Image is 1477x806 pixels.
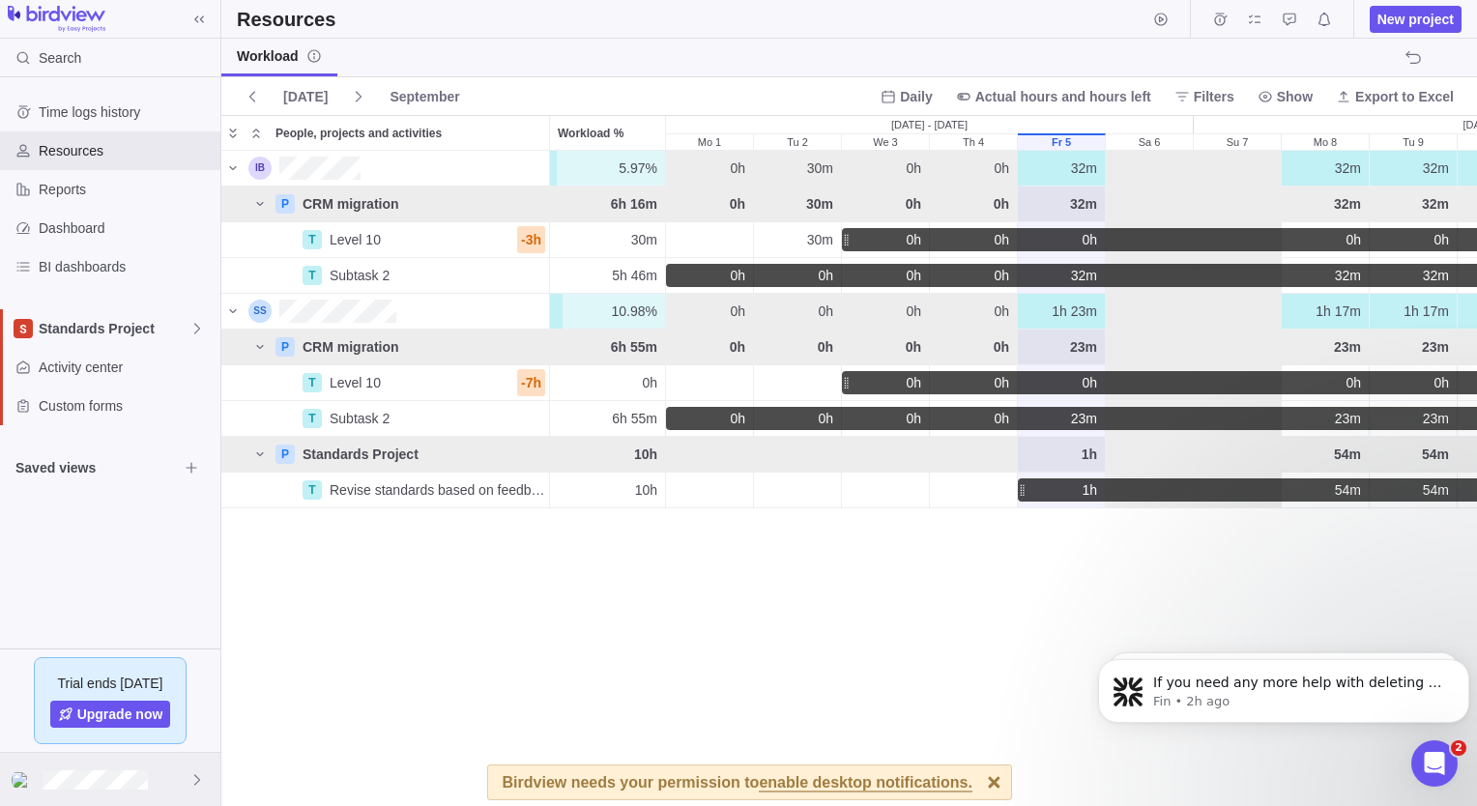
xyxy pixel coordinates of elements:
div: Sa 6 [1106,330,1194,365]
span: 0h [1082,230,1097,249]
div: Sa 6 [1106,187,1194,222]
div: Th 4 [930,294,1018,330]
div: Su 7 [1194,365,1282,401]
div: Tu 2 [754,151,842,187]
span: Workload [237,46,322,66]
div: Sa 6 [1106,258,1194,294]
div: We 3 [842,222,930,258]
div: People, projects and activities [268,116,549,150]
span: 0h [1434,230,1449,249]
div: Fr 5 [1018,473,1106,508]
span: 0h [994,337,1009,357]
div: Mo 8 [1282,294,1370,330]
span: 0h [994,373,1009,392]
span: Actual hours and hours left [948,83,1159,110]
div: Sa 6 [1106,437,1194,473]
span: New project [1370,6,1462,33]
div: message notification from Fin, 2h ago. If you need any more help with deleting or managing users,... [8,41,379,104]
span: [DATE] [283,87,328,106]
div: Mo 1 [666,222,754,258]
div: -3h [517,226,545,253]
div: People, projects and activities [221,294,550,330]
div: Mo 8 [1282,401,1370,437]
div: CRM migration [295,337,407,357]
a: TSubtask 2 [299,409,549,428]
textarea: Message… [16,592,370,625]
button: Gif picker [61,633,76,648]
div: People, projects and activities [221,151,550,187]
div: Su 7 [1194,258,1282,294]
div: Su 7 [1194,294,1282,330]
div: Sa 6 [1106,294,1194,330]
h2: Resources [237,6,335,33]
span: Subtask 2 [330,266,390,285]
div: Tu 2 [754,365,842,401]
span: 5.97% [619,158,657,178]
div: Tu 2 [754,473,842,508]
iframe: Intercom live chat [1411,740,1458,787]
span: Level 10 [330,373,381,392]
span: 0h [1346,230,1361,249]
img: Profile image for Fin [22,58,53,89]
button: Home [303,8,339,44]
span: Time logs [1206,6,1233,33]
div: Mo 1 [666,134,753,150]
a: Workloadinfo-description [221,39,337,76]
div: Fr 5 [1018,365,1106,401]
li: Click the user's display name to open their details screen, then click the button in the upper ri... [45,127,356,181]
li: Created projects, activities, or events [45,284,356,302]
span: 6h 55m [612,409,657,428]
span: Revise standards based on feedback [330,480,545,500]
span: 32m [1071,266,1097,285]
div: Tu 9 [1370,365,1458,401]
div: We 3 [842,134,929,150]
h1: Fin [94,10,117,24]
div: Fr 5 [1018,135,1105,150]
div: Su 7 [1194,330,1282,365]
div: T [303,373,322,392]
div: Workload % [550,187,666,222]
div: Tu 9 [1370,294,1458,330]
div: Level 10 [322,373,389,392]
a: Approval requests [1276,14,1303,30]
div: People, projects and activities [221,258,550,294]
div: Mo 1 [666,365,754,401]
span: CRM migration [303,194,399,214]
div: Tu 2 [754,258,842,294]
button: go back [13,8,49,44]
span: 32m [1335,266,1361,285]
a: TLevel 10 [299,373,517,392]
div: Th 4 [930,473,1018,508]
span: 0h [730,337,745,357]
div: Workload % [550,401,666,437]
div: P [275,194,295,214]
span: My assignments [1241,6,1268,33]
span: 6h 55m [611,337,657,357]
div: Mo 8 [1282,222,1370,258]
div: T [303,230,322,249]
a: TSubtask 2 [299,266,549,285]
div: Tu 2 [754,134,841,150]
span: 5h 46m [612,266,657,285]
div: Tu 2 [754,222,842,258]
span: 23m [1422,337,1449,357]
div: Fin says… [15,490,371,650]
span: Filters [1194,87,1234,106]
a: TRevise standards based on feedback [299,480,549,500]
div: Sa 6 [1106,401,1194,437]
div: People, projects and activities [221,222,550,258]
span: [DATE] [275,83,335,110]
span: enable desktop notifications. [759,775,971,792]
a: Time logs [1206,14,1233,30]
div: Tu 2 [754,187,842,222]
span: BI dashboards [39,257,213,276]
div: Revise standards based on feedback [322,480,553,500]
span: Time logs history [39,102,213,122]
span: September [390,87,459,106]
div: Th 4 [930,134,1017,150]
div: T [303,266,322,285]
span: Upgrade now [77,705,163,724]
div: Th 4 [930,330,1018,365]
div: Th 4 [930,437,1018,473]
div: Tu 9 [1370,473,1458,508]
